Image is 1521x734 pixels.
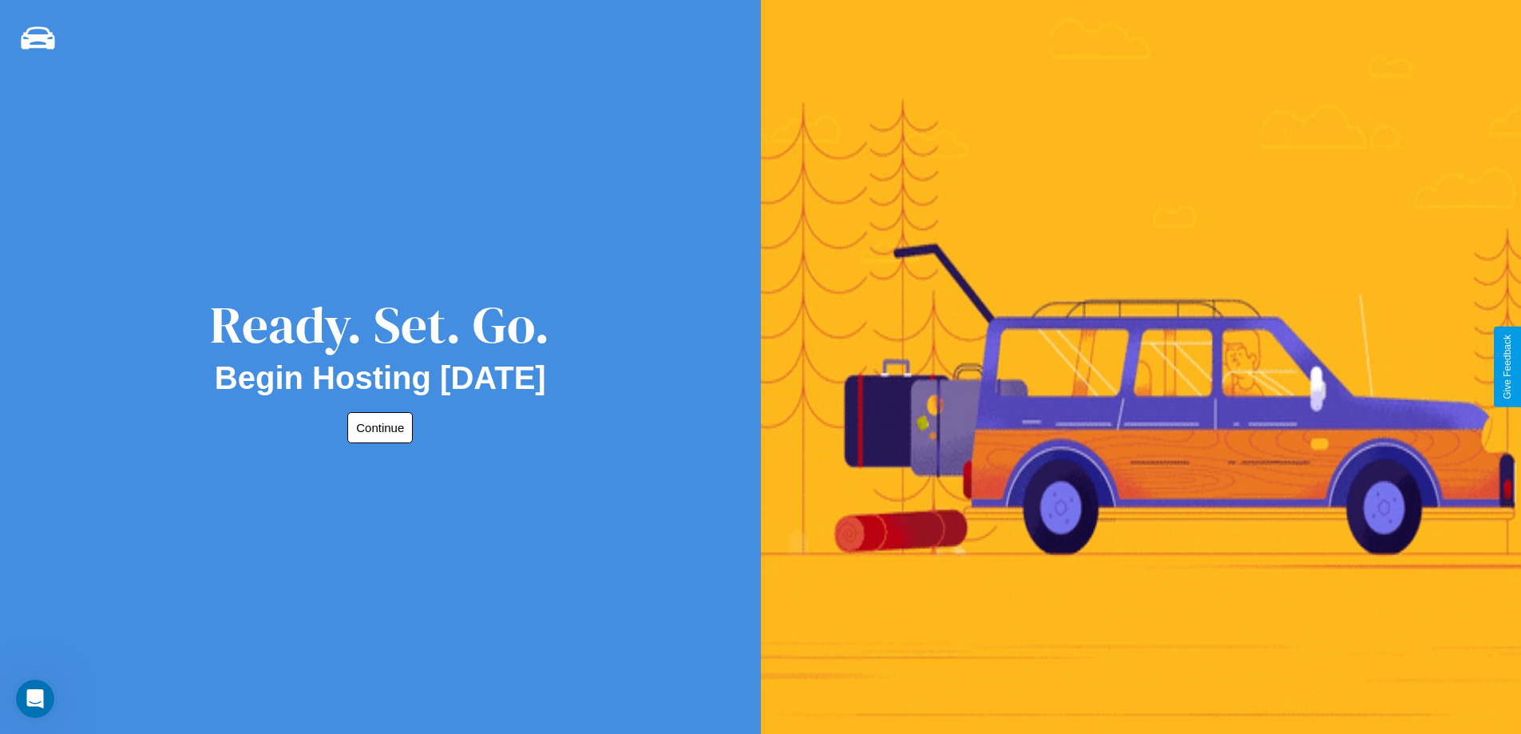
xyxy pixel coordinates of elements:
button: Continue [347,412,413,443]
iframe: Intercom live chat [16,680,54,718]
div: Give Feedback [1502,335,1513,399]
div: Ready. Set. Go. [210,289,550,360]
h2: Begin Hosting [DATE] [215,360,546,396]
